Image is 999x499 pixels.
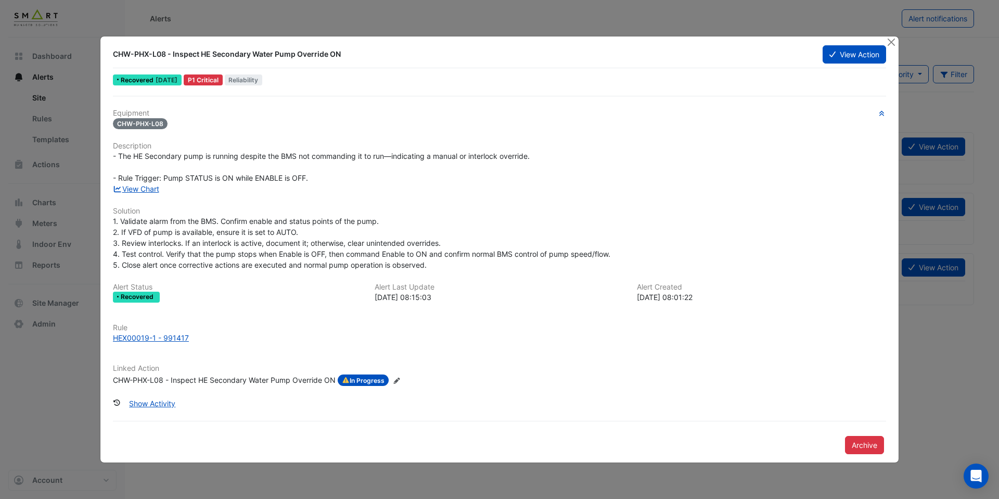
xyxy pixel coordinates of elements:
h6: Rule [113,323,886,332]
h6: Linked Action [113,364,886,373]
h6: Solution [113,207,886,216]
button: Show Activity [122,394,182,413]
button: Archive [845,436,884,454]
h6: Alert Status [113,283,362,292]
div: HEX00019-1 - 991417 [113,332,189,343]
h6: Alert Created [637,283,886,292]
span: 1. Validate alarm from the BMS. Confirm enable and status points of the pump. 2. If VFD of pump i... [113,217,610,269]
span: CHW-PHX-L08 [113,118,168,129]
span: In Progress [338,375,389,386]
span: Tue 14-Oct-2025 18:15 AEDT [156,76,177,84]
div: CHW-PHX-L08 - Inspect HE Secondary Water Pump Override ON [113,49,810,59]
div: P1 Critical [184,74,223,85]
span: Reliability [225,74,263,85]
span: - The HE Secondary pump is running despite the BMS not commanding it to run—indicating a manual o... [113,152,530,182]
a: View Chart [113,184,159,193]
span: Recovered [121,294,156,300]
div: CHW-PHX-L08 - Inspect HE Secondary Water Pump Override ON [113,375,336,386]
div: [DATE] 08:15:03 [375,292,624,303]
button: View Action [823,45,886,64]
div: Open Intercom Messenger [964,464,989,489]
div: [DATE] 08:01:22 [637,292,886,303]
h6: Equipment [113,109,886,118]
button: Close [886,36,896,47]
h6: Alert Last Update [375,283,624,292]
h6: Description [113,142,886,151]
fa-icon: Edit Linked Action [393,377,401,384]
a: HEX00019-1 - 991417 [113,332,886,343]
span: Recovered [121,77,156,83]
